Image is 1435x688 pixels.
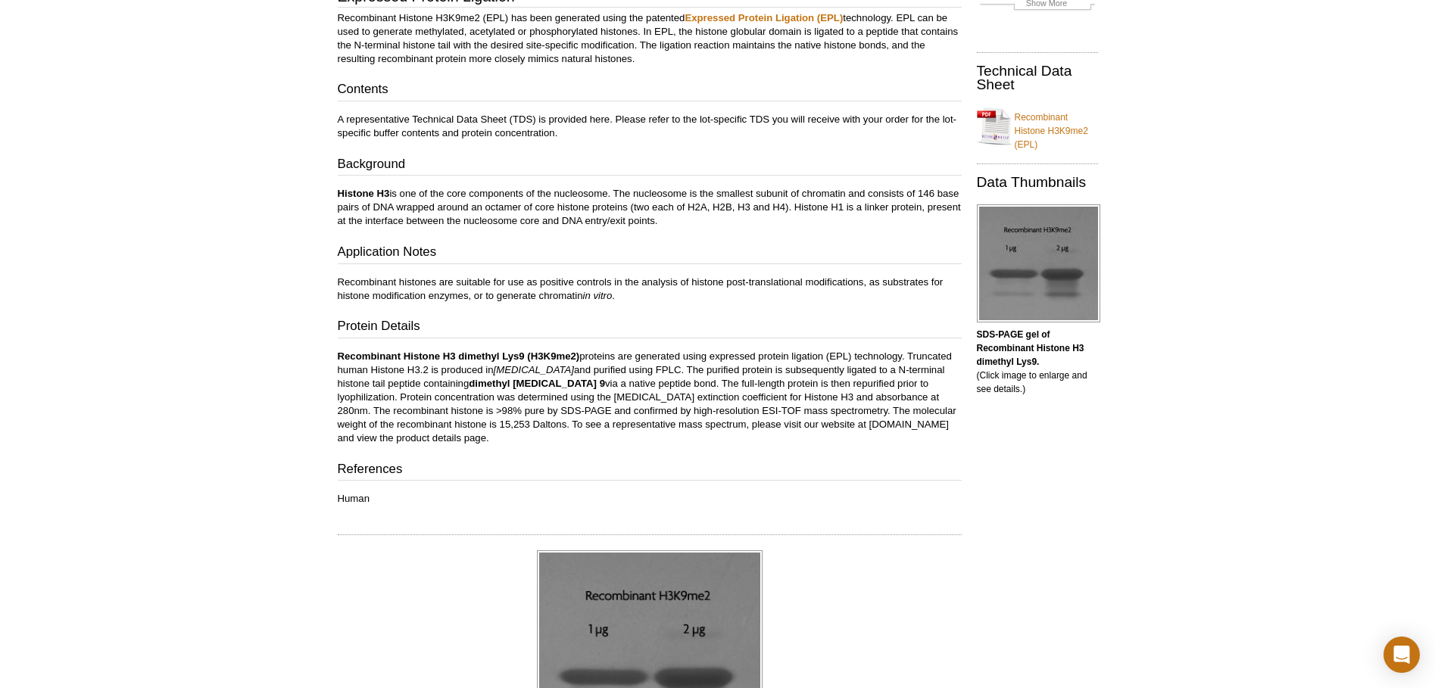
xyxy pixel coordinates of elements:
b: Histone H3 [338,188,390,199]
div: Open Intercom Messenger [1384,637,1420,673]
p: (Click image to enlarge and see details.) [977,328,1098,396]
h3: References [338,460,962,481]
h3: Application Notes [338,243,962,264]
img: Recombinant Histone H3 dimethyl Lys9 analyzed by SDS-PAGE gel. [977,204,1100,322]
p: A representative Technical Data Sheet (TDS) is provided here. Please refer to the lot-specific TD... [338,113,962,140]
h2: Data Thumbnails [977,176,1098,189]
b: dimethyl [MEDICAL_DATA] 9 [469,378,605,389]
b: Recombinant Histone H3 dimethyl Lys9 (H3K9me2) [338,350,580,362]
h3: Protein Details [338,317,962,338]
a: Expressed Protein Ligation (EPL) [685,12,843,23]
p: Recombinant histones are suitable for use as positive controls in the analysis of histone post-tr... [338,276,962,303]
p: proteins are generated using expressed protein ligation (EPL) technology. Truncated human Histone... [338,350,962,445]
h3: Contents [338,80,962,101]
i: in vitro [583,290,613,301]
p: Recombinant Histone H3K9me2 (EPL) has been generated using the patented technology. EPL can be us... [338,11,962,66]
p: is one of the core components of the nucleosome. The nucleosome is the smallest subunit of chroma... [338,187,962,228]
p: Human [338,492,962,506]
b: SDS-PAGE gel of Recombinant Histone H3 dimethyl Lys9. [977,329,1084,367]
h3: Background [338,155,962,176]
h2: Technical Data Sheet [977,64,1098,92]
i: [MEDICAL_DATA] [494,364,575,375]
a: Recombinant Histone H3K9me2 (EPL) [977,101,1098,151]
